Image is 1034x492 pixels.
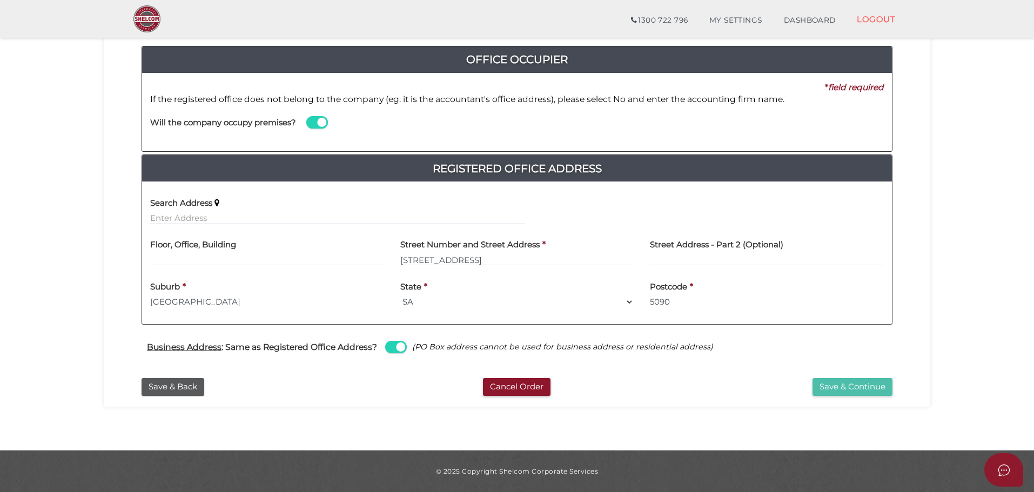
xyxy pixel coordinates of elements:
h4: Will the company occupy premises? [150,118,296,127]
button: Cancel Order [483,378,550,396]
u: Business Address [147,342,221,352]
h4: Floor, Office, Building [150,240,236,250]
input: Postcode must be exactly 4 digits [650,296,884,308]
a: MY SETTINGS [699,10,773,31]
a: DASHBOARD [773,10,847,31]
h4: State [400,282,421,292]
input: Enter Address [400,254,634,266]
input: Enter Address [150,212,525,224]
a: LOGOUT [846,8,906,30]
h4: Street Number and Street Address [400,240,540,250]
i: (PO Box address cannot be used for business address or residential address) [412,342,713,352]
h4: Office Occupier [142,51,892,68]
a: Registered Office Address [142,160,892,177]
button: Open asap [984,453,1023,487]
button: Save & Continue [813,378,892,396]
h4: Postcode [650,282,687,292]
h4: Suburb [150,282,180,292]
div: © 2025 Copyright Shelcom Corporate Services [112,467,922,476]
p: If the registered office does not belong to the company (eg. it is the accountant's office addres... [150,93,884,105]
a: 1300 722 796 [620,10,699,31]
i: field required [828,82,884,92]
h4: Search Address [150,199,212,208]
h4: : Same as Registered Office Address? [147,342,377,352]
h4: Street Address - Part 2 (Optional) [650,240,783,250]
button: Save & Back [142,378,204,396]
i: Keep typing in your address(including suburb) until it appears [214,199,219,207]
